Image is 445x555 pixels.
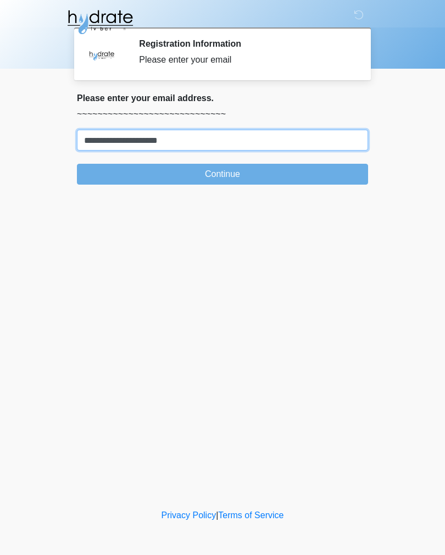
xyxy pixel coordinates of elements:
h2: Please enter your email address. [77,93,368,103]
img: Agent Avatar [85,38,118,71]
div: Please enter your email [139,53,352,66]
a: Privacy Policy [162,510,216,520]
button: Continue [77,164,368,185]
a: | [216,510,218,520]
p: ~~~~~~~~~~~~~~~~~~~~~~~~~~~~~ [77,108,368,121]
img: Hydrate IV Bar - Fort Collins Logo [66,8,134,36]
a: Terms of Service [218,510,283,520]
